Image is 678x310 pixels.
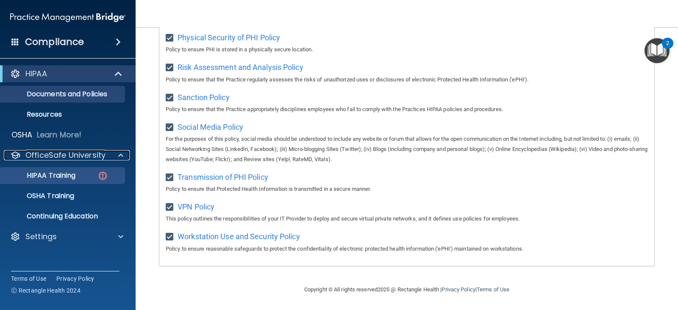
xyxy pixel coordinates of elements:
a: Privacy Policy [56,274,94,283]
a: Terms of Use [11,274,46,283]
a: Terms of Use [477,286,509,293]
p: OSHA Training [6,192,74,200]
span: Sanction Policy [178,93,230,102]
span: Risk Assessment and Analysis Policy [178,63,303,72]
a: OfficeSafe University [10,150,123,160]
p: For the purposes of this policy, social media should be understood to include any website or foru... [166,134,648,165]
p: Policy to ensure reasonable safeguards to protect the confidentiality of electronic protected hea... [166,244,648,254]
h4: Compliance [25,36,84,48]
p: Policy to ensure that Protected Health Information is transmitted in a secure manner. [166,184,648,194]
div: 2 [666,43,669,54]
a: Settings [10,232,123,242]
span: Social Media Policy [178,123,243,131]
span: Transmission of PHI Policy [178,173,268,182]
p: Continuing Education [6,212,121,221]
p: Resources [6,110,121,119]
span: Physical Security of PHI Policy [178,33,280,42]
p: Policy to ensure that the Practice appropriately disciplines employees who fail to comply with th... [166,104,648,115]
p: Policy to ensure that the Practice regularly assesses the risks of unauthorized uses or disclosur... [166,75,648,85]
p: Policy to ensure PHI is stored in a physically secure location. [166,45,648,55]
a: Privacy Policy [442,286,475,293]
p: This policy outlines the responsibilities of your IT Provider to deploy and secure virtual privat... [166,214,648,224]
div: Copyright © All rights reserved 2025 @ Rectangle Health | | [252,276,561,303]
a: HIPAA [10,69,123,79]
span: Ⓒ Rectangle Health 2024 [11,286,81,295]
img: PMB logo [10,9,125,26]
p: HIPAA Training [6,171,75,180]
span: Workstation Use and Security Policy [178,232,300,241]
p: HIPAA [25,69,47,79]
button: Open Resource Center, 2 new notifications [645,38,670,63]
p: OfficeSafe University [25,150,106,160]
p: Learn More! [37,130,82,140]
p: Documents and Policies [6,90,121,98]
p: Settings [25,232,57,242]
p: OSHA [11,130,33,140]
img: danger-circle.6113f641.png [97,170,108,181]
span: VPN Policy [178,202,214,211]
